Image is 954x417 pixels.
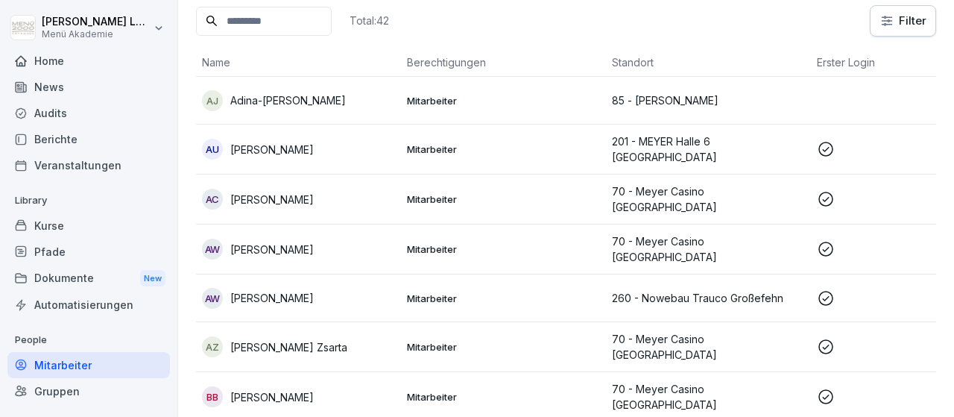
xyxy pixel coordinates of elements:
[407,192,600,206] p: Mitarbeiter
[407,242,600,256] p: Mitarbeiter
[612,93,805,108] p: 85 - [PERSON_NAME]
[7,239,170,265] a: Pfade
[202,139,223,160] div: AU
[612,233,805,265] p: 70 - Meyer Casino [GEOGRAPHIC_DATA]
[7,213,170,239] a: Kurse
[7,352,170,378] a: Mitarbeiter
[612,134,805,165] p: 201 - MEYER Halle 6 [GEOGRAPHIC_DATA]
[612,184,805,215] p: 70 - Meyer Casino [GEOGRAPHIC_DATA]
[202,386,223,407] div: BB
[407,142,600,156] p: Mitarbeiter
[230,290,314,306] p: [PERSON_NAME]
[7,100,170,126] a: Audits
[202,239,223,260] div: AW
[612,381,805,413] p: 70 - Meyer Casino [GEOGRAPHIC_DATA]
[7,378,170,404] a: Gruppen
[7,265,170,292] div: Dokumente
[202,90,223,111] div: AJ
[230,389,314,405] p: [PERSON_NAME]
[879,13,926,28] div: Filter
[7,126,170,152] a: Berichte
[202,336,223,357] div: AZ
[7,265,170,292] a: DokumenteNew
[140,270,165,287] div: New
[350,13,389,28] p: Total: 42
[202,189,223,210] div: AC
[230,339,347,355] p: [PERSON_NAME] Zsarta
[7,292,170,318] a: Automatisierungen
[407,390,600,404] p: Mitarbeiter
[42,29,151,40] p: Menü Akademie
[230,93,346,108] p: Adina-[PERSON_NAME]
[7,328,170,352] p: People
[7,152,170,178] a: Veranstaltungen
[871,6,935,36] button: Filter
[7,74,170,100] a: News
[407,340,600,354] p: Mitarbeiter
[407,94,600,107] p: Mitarbeiter
[612,331,805,363] p: 70 - Meyer Casino [GEOGRAPHIC_DATA]
[230,142,314,157] p: [PERSON_NAME]
[401,48,606,77] th: Berechtigungen
[230,242,314,257] p: [PERSON_NAME]
[196,48,401,77] th: Name
[606,48,811,77] th: Standort
[407,292,600,305] p: Mitarbeiter
[202,288,223,309] div: AW
[612,290,805,306] p: 260 - Nowebau Trauco Großefehn
[42,16,151,28] p: [PERSON_NAME] Lechler
[7,48,170,74] a: Home
[7,189,170,213] p: Library
[230,192,314,207] p: [PERSON_NAME]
